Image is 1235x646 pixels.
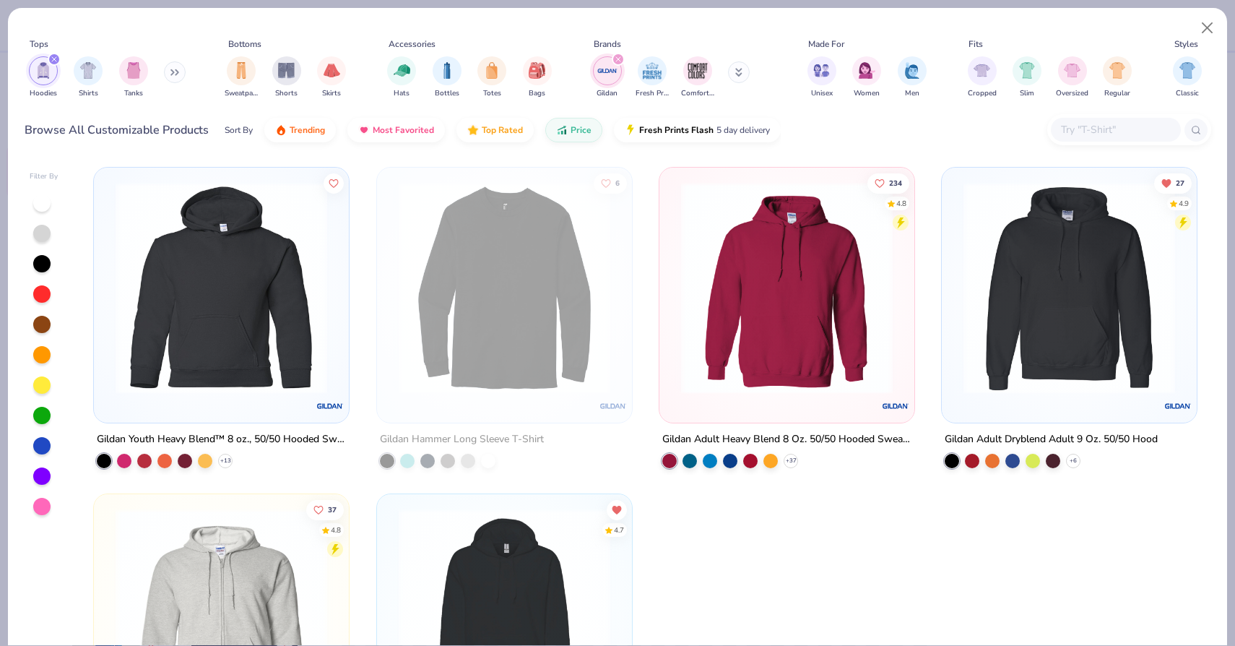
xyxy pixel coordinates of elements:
[968,56,997,99] button: filter button
[867,173,909,193] button: Like
[1176,179,1184,186] span: 27
[97,431,346,449] div: Gildan Youth Heavy Blend™ 8 oz., 50/50 Hooded Sweatshirt
[119,56,148,99] div: filter for Tanks
[433,56,461,99] div: filter for Bottles
[1019,62,1035,79] img: Slim Image
[389,38,435,51] div: Accessories
[968,38,983,51] div: Fits
[1064,62,1080,79] img: Oversized Image
[859,62,875,79] img: Women Image
[625,124,636,136] img: flash.gif
[347,118,445,142] button: Most Favorited
[854,88,880,99] span: Women
[394,62,410,79] img: Hats Image
[1056,88,1088,99] span: Oversized
[272,56,301,99] div: filter for Shorts
[852,56,881,99] div: filter for Women
[1103,56,1132,99] div: filter for Regular
[808,38,844,51] div: Made For
[636,56,669,99] div: filter for Fresh Prints
[380,431,544,449] div: Gildan Hammer Long Sleeve T-Shirt
[1154,173,1192,193] button: Unlike
[606,500,626,520] button: Unlike
[889,179,902,186] span: 234
[322,88,341,99] span: Skirts
[391,182,617,394] img: f0dd7ca2-ba01-4ba4-9a1f-1fea864203c0
[1176,88,1199,99] span: Classic
[324,62,340,79] img: Skirts Image
[477,56,506,99] button: filter button
[108,182,334,394] img: d2b2286b-b497-4353-abda-ca1826771838
[119,56,148,99] button: filter button
[1104,88,1130,99] span: Regular
[124,88,143,99] span: Tanks
[316,392,345,421] img: Gildan logo
[968,88,997,99] span: Cropped
[30,38,48,51] div: Tops
[1179,198,1189,209] div: 4.9
[331,525,341,536] div: 4.8
[328,507,337,514] span: 37
[278,62,295,79] img: Shorts Image
[74,56,103,99] div: filter for Shirts
[807,56,836,99] button: filter button
[599,392,628,421] img: Gildan logo
[358,124,370,136] img: most_fav.gif
[674,182,900,394] img: 01756b78-01f6-4cc6-8d8a-3c30c1a0c8ac
[477,56,506,99] div: filter for Totes
[974,62,990,79] img: Cropped Image
[80,62,97,79] img: Shirts Image
[852,56,881,99] button: filter button
[306,500,344,520] button: Like
[79,88,98,99] span: Shirts
[228,38,261,51] div: Bottoms
[30,171,58,182] div: Filter By
[571,124,591,136] span: Price
[275,124,287,136] img: trending.gif
[687,60,708,82] img: Comfort Colors Image
[317,56,346,99] button: filter button
[29,56,58,99] div: filter for Hoodies
[317,56,346,99] div: filter for Skirts
[881,392,910,421] img: Gildan logo
[35,62,51,79] img: Hoodies Image
[945,431,1158,449] div: Gildan Adult Dryblend Adult 9 Oz. 50/50 Hood
[225,88,258,99] span: Sweatpants
[394,88,409,99] span: Hats
[968,56,997,99] div: filter for Cropped
[905,88,919,99] span: Men
[1070,457,1077,465] span: + 6
[264,118,336,142] button: Trending
[1179,62,1196,79] img: Classic Image
[615,179,619,186] span: 6
[220,457,231,465] span: + 13
[898,56,927,99] button: filter button
[641,60,663,82] img: Fresh Prints Image
[387,56,416,99] button: filter button
[387,56,416,99] div: filter for Hats
[1056,56,1088,99] div: filter for Oversized
[529,62,545,79] img: Bags Image
[639,124,714,136] span: Fresh Prints Flash
[483,88,501,99] span: Totes
[900,182,1126,394] img: a164e800-7022-4571-a324-30c76f641635
[956,182,1182,394] img: 0d20bbd1-2ec3-4b1f-a0cf-0f49d3b5fcb7
[433,56,461,99] button: filter button
[613,525,623,536] div: 4.7
[435,88,459,99] span: Bottles
[785,457,796,465] span: + 37
[25,121,209,139] div: Browse All Customizable Products
[807,56,836,99] div: filter for Unisex
[30,88,57,99] span: Hoodies
[439,62,455,79] img: Bottles Image
[594,38,621,51] div: Brands
[467,124,479,136] img: TopRated.gif
[597,60,618,82] img: Gildan Image
[1163,392,1192,421] img: Gildan logo
[523,56,552,99] button: filter button
[813,62,830,79] img: Unisex Image
[614,118,781,142] button: Fresh Prints Flash5 day delivery
[484,62,500,79] img: Totes Image
[1020,88,1034,99] span: Slim
[811,88,833,99] span: Unisex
